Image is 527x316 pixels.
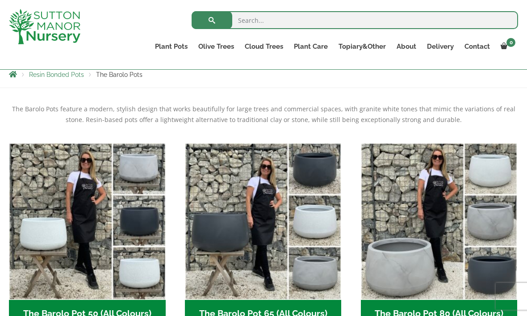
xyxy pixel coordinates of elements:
[239,40,289,53] a: Cloud Trees
[422,40,459,53] a: Delivery
[193,40,239,53] a: Olive Trees
[185,143,342,300] img: The Barolo Pot 65 (All Colours)
[192,11,518,29] input: Search...
[96,71,142,78] span: The Barolo Pots
[506,38,515,47] span: 0
[459,40,495,53] a: Contact
[9,9,80,44] img: logo
[495,40,518,53] a: 0
[333,40,391,53] a: Topiary&Other
[150,40,193,53] a: Plant Pots
[9,104,518,125] p: The Barolo Pots feature a modern, stylish design that works beautifully for large trees and comme...
[29,71,84,78] a: Resin Bonded Pots
[361,143,518,300] img: The Barolo Pot 80 (All Colours)
[289,40,333,53] a: Plant Care
[9,143,166,300] img: The Barolo Pot 50 (All Colours)
[391,40,422,53] a: About
[9,71,518,78] nav: Breadcrumbs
